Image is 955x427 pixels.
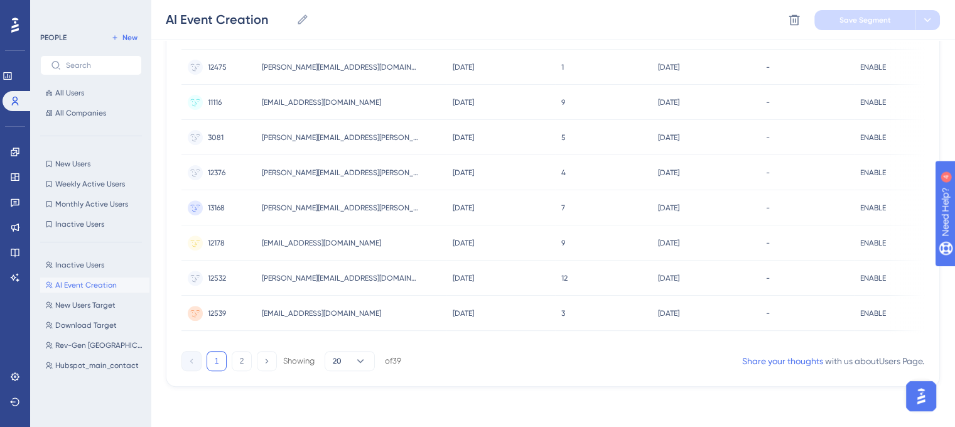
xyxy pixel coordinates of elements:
[860,308,886,318] span: ENABLE
[40,298,149,313] button: New Users Target
[55,219,104,229] span: Inactive Users
[658,203,679,212] time: [DATE]
[742,356,823,366] a: Share your thoughts
[262,203,419,213] span: [PERSON_NAME][EMAIL_ADDRESS][PERSON_NAME][DOMAIN_NAME]
[453,309,474,318] time: [DATE]
[262,62,419,72] span: [PERSON_NAME][EMAIL_ADDRESS][DOMAIN_NAME]
[766,238,770,248] span: -
[453,63,474,72] time: [DATE]
[208,273,226,283] span: 12532
[40,278,149,293] button: AI Event Creation
[453,274,474,283] time: [DATE]
[55,179,125,189] span: Weekly Active Users
[55,340,144,350] span: Rev-Gen [GEOGRAPHIC_DATA]
[453,239,474,247] time: [DATE]
[262,238,381,248] span: [EMAIL_ADDRESS][DOMAIN_NAME]
[766,132,770,143] span: -
[208,203,225,213] span: 13168
[40,338,149,353] button: Rev-Gen [GEOGRAPHIC_DATA]
[561,308,565,318] span: 3
[40,176,142,192] button: Weekly Active Users
[208,238,225,248] span: 12178
[40,318,149,333] button: Download Target
[55,300,116,310] span: New Users Target
[902,377,940,415] iframe: UserGuiding AI Assistant Launcher
[262,273,419,283] span: [PERSON_NAME][EMAIL_ADDRESS][DOMAIN_NAME]
[55,199,128,209] span: Monthly Active Users
[55,108,106,118] span: All Companies
[766,62,770,72] span: -
[860,97,886,107] span: ENABLE
[658,239,679,247] time: [DATE]
[453,98,474,107] time: [DATE]
[40,358,149,373] button: Hubspot_main_contact
[385,355,401,367] div: of 39
[453,133,474,142] time: [DATE]
[55,320,117,330] span: Download Target
[283,355,315,367] div: Showing
[860,203,886,213] span: ENABLE
[766,308,770,318] span: -
[658,274,679,283] time: [DATE]
[561,273,568,283] span: 12
[561,62,564,72] span: 1
[333,356,342,366] span: 20
[453,168,474,177] time: [DATE]
[55,280,117,290] span: AI Event Creation
[561,168,566,178] span: 4
[40,217,142,232] button: Inactive Users
[55,360,139,370] span: Hubspot_main_contact
[766,203,770,213] span: -
[262,97,381,107] span: [EMAIL_ADDRESS][DOMAIN_NAME]
[325,351,375,371] button: 20
[40,33,67,43] div: PEOPLE
[860,132,886,143] span: ENABLE
[208,97,222,107] span: 11116
[208,62,227,72] span: 12475
[561,238,565,248] span: 9
[40,156,142,171] button: New Users
[561,132,566,143] span: 5
[658,98,679,107] time: [DATE]
[561,97,565,107] span: 9
[814,10,915,30] button: Save Segment
[40,197,142,212] button: Monthly Active Users
[766,168,770,178] span: -
[40,257,149,273] button: Inactive Users
[208,308,226,318] span: 12539
[658,168,679,177] time: [DATE]
[262,168,419,178] span: [PERSON_NAME][EMAIL_ADDRESS][PERSON_NAME][DOMAIN_NAME]
[262,308,381,318] span: [EMAIL_ADDRESS][DOMAIN_NAME]
[742,354,924,369] div: with us about Users Page .
[40,105,142,121] button: All Companies
[766,273,770,283] span: -
[122,33,138,43] span: New
[208,132,224,143] span: 3081
[207,351,227,371] button: 1
[453,203,474,212] time: [DATE]
[860,168,886,178] span: ENABLE
[658,63,679,72] time: [DATE]
[658,309,679,318] time: [DATE]
[232,351,252,371] button: 2
[208,168,225,178] span: 12376
[766,97,770,107] span: -
[839,15,891,25] span: Save Segment
[860,238,886,248] span: ENABLE
[107,30,142,45] button: New
[658,133,679,142] time: [DATE]
[87,6,91,16] div: 4
[30,3,78,18] span: Need Help?
[55,88,84,98] span: All Users
[55,159,90,169] span: New Users
[860,62,886,72] span: ENABLE
[40,85,142,100] button: All Users
[166,11,291,28] input: Segment Name
[860,273,886,283] span: ENABLE
[262,132,419,143] span: [PERSON_NAME][EMAIL_ADDRESS][PERSON_NAME][DOMAIN_NAME]
[561,203,565,213] span: 7
[66,61,131,70] input: Search
[55,260,104,270] span: Inactive Users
